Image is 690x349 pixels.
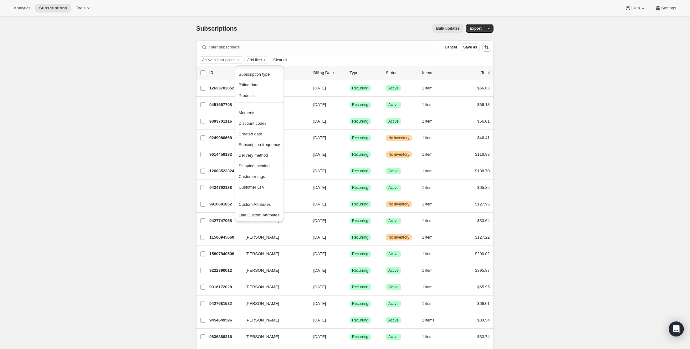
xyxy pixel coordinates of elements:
span: Recurring [352,86,368,91]
span: 1 item [422,334,432,339]
span: Active [388,218,399,223]
span: Recurring [352,169,368,174]
button: Add filter [244,56,269,64]
button: [PERSON_NAME] [242,266,304,276]
p: 12633702652 [209,85,241,91]
span: 1 item [422,285,432,290]
span: Bulk updates [436,26,460,31]
span: Active [388,334,399,339]
span: Recurring [352,318,368,323]
span: $66.01 [477,301,490,306]
span: 1 item [422,251,432,256]
span: [DATE] [313,285,326,289]
div: 9451667708[PERSON_NAME][DATE]SuccessRecurringSuccessActive1 item$66.18 [209,100,490,109]
button: Save as [461,43,480,51]
span: 1 item [422,218,432,223]
p: 9910681852 [209,201,241,207]
div: 12633702652[PERSON_NAME][DATE]SuccessRecurringSuccessActive1 item$66.63 [209,84,490,93]
span: Recurring [352,202,368,207]
span: 1 item [422,235,432,240]
button: 1 item [422,266,439,275]
span: Billing date [239,83,259,87]
span: No inventory [388,202,409,207]
p: 9222390012 [209,267,241,274]
p: Billing Date [313,70,345,76]
span: 1 item [422,301,432,306]
span: No inventory [388,152,409,157]
span: Cancel [445,45,457,50]
p: 9316172028 [209,284,241,290]
button: [PERSON_NAME] [242,315,304,325]
span: Subscriptions [39,6,67,11]
span: Custom Attributes [239,202,271,207]
span: Moments [239,110,255,115]
span: Active [388,119,399,124]
span: $83.54 [477,318,490,322]
span: 1 item [422,152,432,157]
span: Recurring [352,152,368,157]
div: 9614459132[PERSON_NAME][DATE]SuccessRecurringWarningNo inventory1 item$116.93 [209,150,490,159]
button: [PERSON_NAME] [242,299,304,309]
span: [DATE] [313,185,326,190]
button: 1 item [422,250,439,258]
button: 1 item [422,100,439,109]
div: 9393701116[PERSON_NAME][DATE]SuccessRecurringSuccessActive1 item$66.01 [209,117,490,126]
span: $395.97 [475,268,490,273]
button: Clear [235,57,242,63]
span: Active [388,102,399,107]
p: 9836888316 [209,334,241,340]
span: Recurring [352,135,368,140]
span: [PERSON_NAME] [246,334,279,340]
span: Tools [76,6,85,11]
button: Tools [72,4,95,13]
span: 1 item [422,169,432,174]
span: [DATE] [313,268,326,273]
button: Help [621,4,650,13]
span: [DATE] [313,135,326,140]
span: Products [239,93,255,98]
span: $66.18 [477,102,490,107]
div: 9454649596[PERSON_NAME][DATE]SuccessRecurringSuccessActive2 items$83.54 [209,316,490,325]
p: Status [386,70,417,76]
span: 2 items [422,318,434,323]
span: [DATE] [313,202,326,206]
span: [DATE] [313,301,326,306]
span: Active [388,285,399,290]
p: 9434792188 [209,185,241,191]
button: 1 item [422,117,439,126]
div: 9836888316[PERSON_NAME][DATE]SuccessRecurringSuccessActive1 item$33.74 [209,332,490,341]
div: 9427747068[PERSON_NAME][DATE]SuccessRecurringSuccessActive1 item$33.64 [209,216,490,225]
p: 9454649596 [209,317,241,323]
span: No inventory [388,235,409,240]
span: 1 item [422,119,432,124]
p: 9614459132 [209,151,241,158]
button: Subscriptions [35,4,71,13]
button: 1 item [422,134,439,142]
button: 1 item [422,167,439,175]
span: 1 item [422,86,432,91]
span: [DATE] [313,86,326,90]
span: $138.70 [475,169,490,173]
button: Sort the results [482,43,491,52]
span: Analytics [14,6,30,11]
span: Recurring [352,285,368,290]
span: Recurring [352,119,368,124]
span: Active [388,268,399,273]
p: 12603523324 [209,168,241,174]
span: $127.22 [475,235,490,240]
span: $200.02 [475,251,490,256]
div: Type [350,70,381,76]
span: [DATE] [313,119,326,124]
span: Active [388,169,399,174]
span: 1 item [422,268,432,273]
span: Recurring [352,218,368,223]
span: [DATE] [313,251,326,256]
span: Help [631,6,640,11]
span: Discount codes [239,121,267,126]
span: Active [388,251,399,256]
span: [DATE] [313,169,326,173]
div: 9316172028[PERSON_NAME][DATE]SuccessRecurringSuccessActive1 item$65.95 [209,283,490,291]
span: 1 item [422,102,432,107]
span: Recurring [352,185,368,190]
span: [PERSON_NAME] [246,251,279,257]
